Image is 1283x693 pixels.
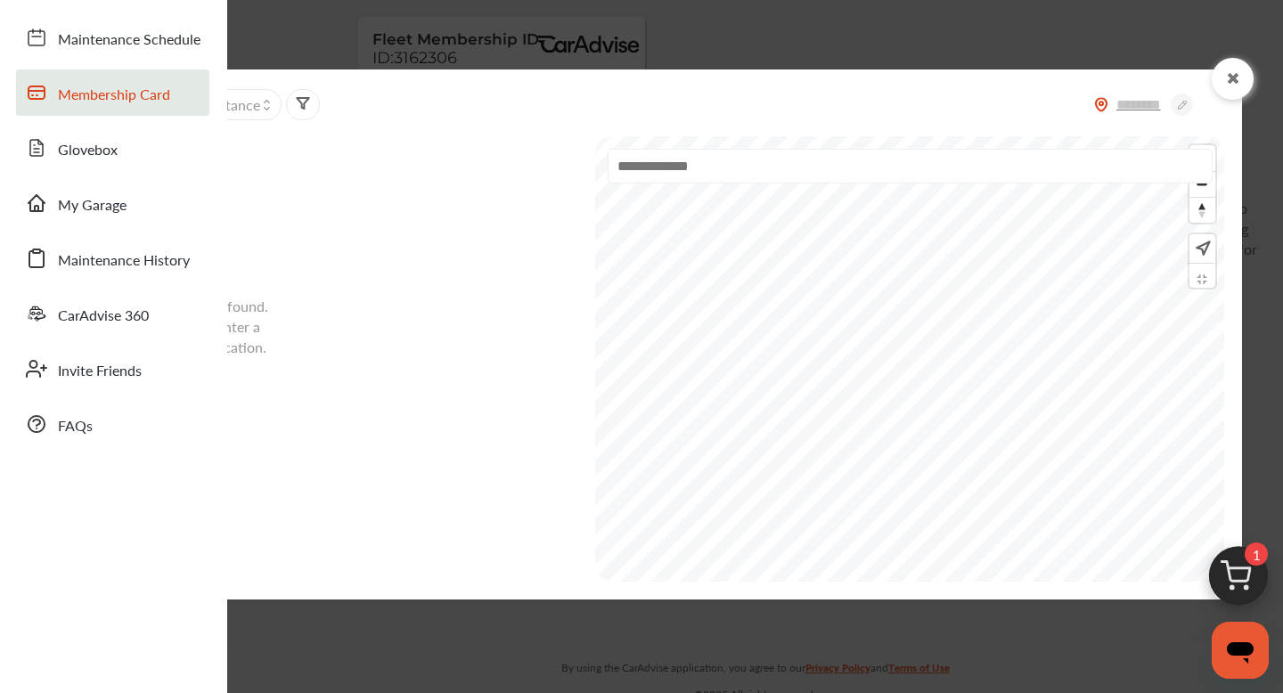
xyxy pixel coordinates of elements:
[58,249,190,273] span: Maintenance History
[16,14,209,61] a: Maintenance Schedule
[58,84,170,107] span: Membership Card
[16,401,209,447] a: FAQs
[16,69,209,116] a: Membership Card
[16,235,209,281] a: Maintenance History
[1212,622,1269,679] iframe: Button to launch messaging window
[58,29,200,52] span: Maintenance Schedule
[1196,538,1281,624] img: cart_icon.3d0951e8.svg
[58,360,142,383] span: Invite Friends
[58,305,149,328] span: CarAdvise 360
[58,415,93,438] span: FAQs
[58,194,127,217] span: My Garage
[16,290,209,337] a: CarAdvise 360
[16,125,209,171] a: Glovebox
[58,139,118,162] span: Glovebox
[1245,542,1268,566] span: 1
[16,180,209,226] a: My Garage
[16,346,209,392] a: Invite Friends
